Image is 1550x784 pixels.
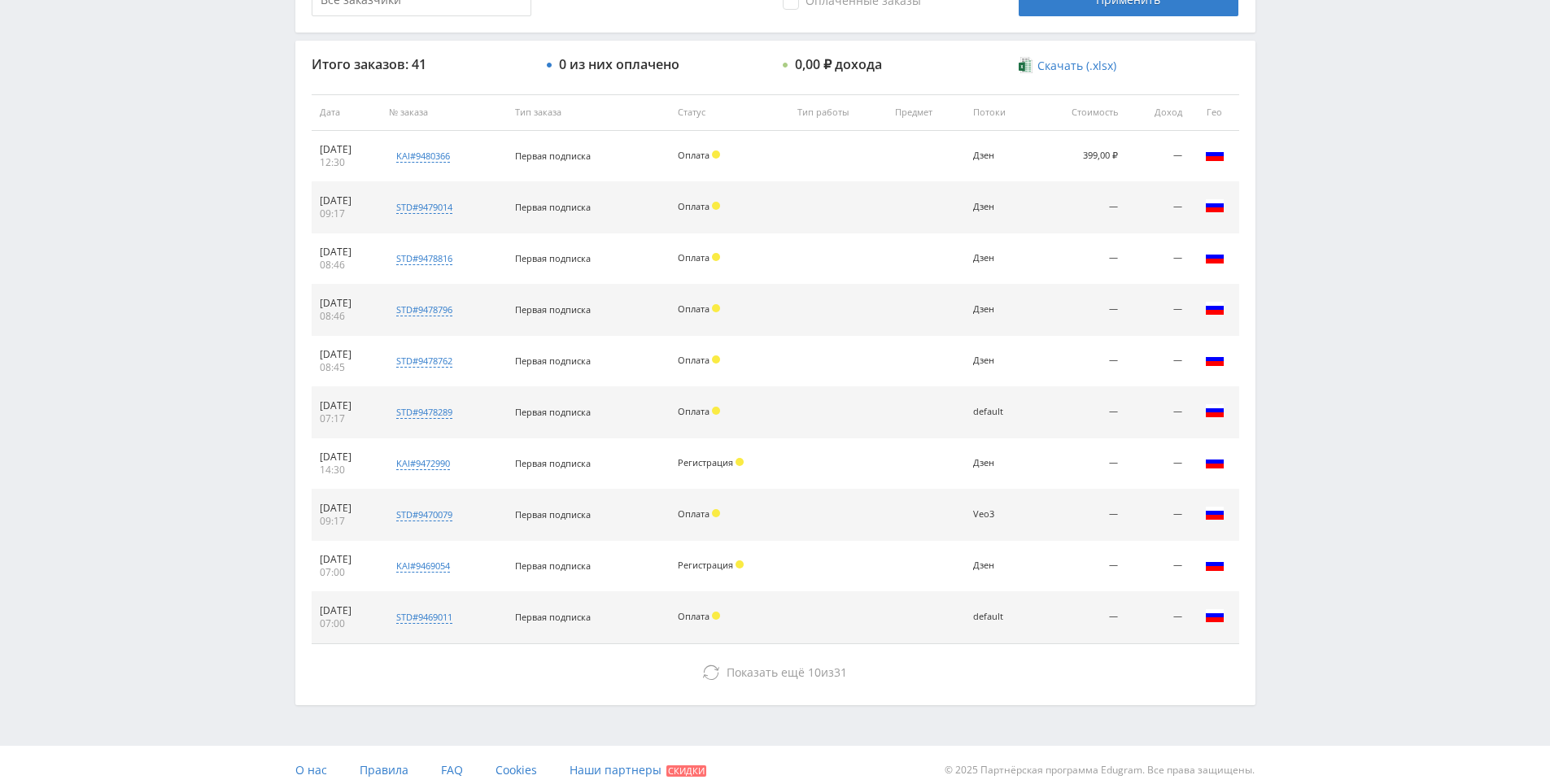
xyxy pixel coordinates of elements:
[570,762,661,777] span: Наши партнеры
[1036,438,1127,490] td: —
[973,150,1028,161] div: Дзен
[1036,490,1127,541] td: —
[1036,285,1127,336] td: —
[1126,541,1190,592] td: —
[1126,387,1190,438] td: —
[678,149,710,161] span: Оплата
[1205,145,1225,164] img: rus.png
[496,762,537,777] span: Cookies
[1126,94,1190,131] th: Доход
[678,200,710,212] span: Оплата
[515,303,591,316] span: Первая подписка
[678,610,710,622] span: Оплата
[973,509,1028,520] div: Veo3
[1036,387,1127,438] td: —
[320,310,373,323] div: 08:46
[515,560,591,572] span: Первая подписка
[320,259,373,272] div: 08:46
[320,604,373,617] div: [DATE]
[312,94,382,131] th: Дата
[381,94,507,131] th: № заказа
[320,412,373,425] div: 07:17
[396,457,450,470] div: kai#9472990
[320,399,373,412] div: [DATE]
[396,611,452,624] div: std#9469011
[515,252,591,264] span: Первая подписка
[1205,555,1225,574] img: rus.png
[1205,247,1225,267] img: rus.png
[666,765,706,777] span: Скидки
[1205,452,1225,472] img: rus.png
[1126,182,1190,233] td: —
[1126,336,1190,387] td: —
[396,150,450,163] div: kai#9480366
[1036,94,1127,131] th: Стоимость
[1190,94,1239,131] th: Гео
[515,457,591,469] span: Первая подписка
[396,406,452,419] div: std#9478289
[515,406,591,418] span: Первая подписка
[808,664,821,680] span: 10
[678,507,710,520] span: Оплата
[1126,131,1190,182] td: —
[973,304,1028,315] div: Дзен
[1126,592,1190,643] td: —
[1036,233,1127,285] td: —
[789,94,887,131] th: Тип работы
[678,559,733,571] span: Регистрация
[973,355,1028,366] div: Дзен
[1126,438,1190,490] td: —
[441,762,463,777] span: FAQ
[312,656,1239,689] button: Показать ещё 10из31
[396,355,452,368] div: std#9478762
[678,456,733,468] span: Регистрация
[1205,350,1225,369] img: rus.png
[678,251,710,264] span: Оплата
[1205,606,1225,625] img: rus.png
[320,566,373,579] div: 07:00
[965,94,1036,131] th: Потоки
[320,553,373,566] div: [DATE]
[1036,182,1127,233] td: —
[320,617,373,630] div: 07:00
[678,354,710,366] span: Оплата
[320,502,373,515] div: [DATE]
[320,194,373,207] div: [DATE]
[712,150,720,159] span: Холд
[360,762,408,777] span: Правила
[320,515,373,528] div: 09:17
[1036,592,1127,643] td: —
[1036,541,1127,592] td: —
[515,508,591,520] span: Первая подписка
[712,509,720,517] span: Холд
[678,303,710,315] span: Оплата
[1205,503,1225,523] img: rus.png
[712,612,720,620] span: Холд
[1019,57,1033,73] img: xlsx
[1205,298,1225,318] img: rus.png
[973,202,1028,212] div: Дзен
[712,253,720,261] span: Холд
[320,156,373,169] div: 12:30
[795,57,882,72] div: 0,00 ₽ дохода
[396,508,452,521] div: std#9470079
[973,560,1028,571] div: Дзен
[515,611,591,623] span: Первая подписка
[736,560,744,568] span: Холд
[320,246,373,259] div: [DATE]
[1126,285,1190,336] td: —
[973,407,1028,417] div: default
[1036,131,1127,182] td: 399,00 ₽
[736,458,744,466] span: Холд
[396,252,452,265] div: std#9478816
[1126,233,1190,285] td: —
[670,94,788,131] th: Статус
[396,560,450,573] div: kai#9469054
[320,207,373,220] div: 09:17
[1205,401,1225,420] img: rus.png
[559,57,679,72] div: 0 из них оплачено
[1126,490,1190,541] td: —
[1036,336,1127,387] td: —
[312,57,531,72] div: Итого заказов: 41
[320,464,373,477] div: 14:30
